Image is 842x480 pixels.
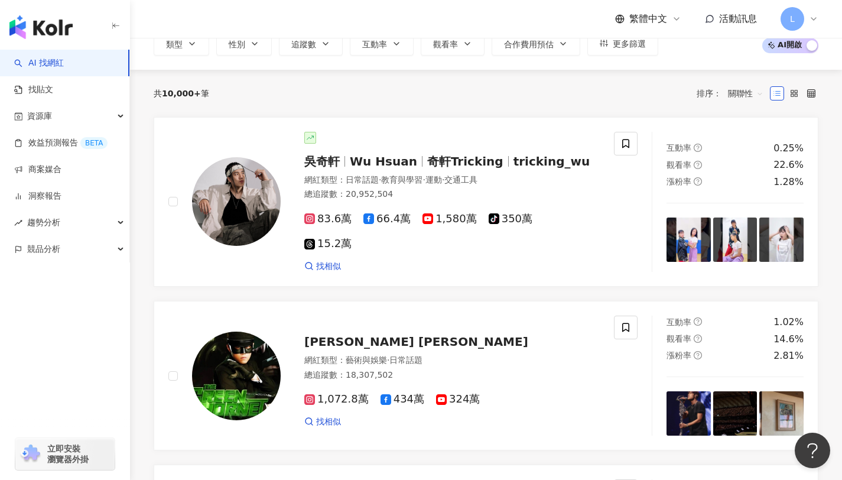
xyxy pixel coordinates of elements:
a: KOL Avatar吳奇軒Wu Hsuan奇軒Trickingtricking_wu網紅類型：日常話題·教育與學習·運動·交通工具總追蹤數：20,952,50483.6萬66.4萬1,580萬3... [154,117,818,287]
div: 網紅類型 ： [304,355,600,367]
div: 2.81% [773,349,804,362]
span: 324萬 [436,393,480,406]
a: 找相似 [304,261,341,273]
span: question-circle [694,317,702,326]
span: 83.6萬 [304,213,352,225]
span: question-circle [694,144,702,152]
span: 找相似 [316,261,341,273]
span: · [387,355,389,365]
a: 商案媒合 [14,164,61,176]
span: question-circle [694,161,702,169]
span: 繁體中文 [629,12,667,25]
span: 1,580萬 [422,213,477,225]
span: 66.4萬 [363,213,411,225]
img: post-image [713,218,758,262]
img: post-image [667,391,711,436]
a: chrome extension立即安裝 瀏覽器外掛 [15,438,115,470]
span: 漲粉率 [667,177,691,186]
div: 0.25% [773,142,804,155]
span: 交通工具 [444,175,477,184]
img: post-image [713,391,758,436]
span: 趨勢分析 [27,209,60,236]
span: question-circle [694,335,702,343]
span: 類型 [166,40,183,49]
button: 觀看率 [421,32,485,56]
button: 互動率 [350,32,414,56]
img: post-image [759,218,804,262]
div: 22.6% [773,158,804,171]
span: 互動率 [667,317,691,327]
span: · [442,175,444,184]
span: · [422,175,425,184]
div: 14.6% [773,333,804,346]
button: 更多篩選 [587,32,658,56]
span: 觀看率 [433,40,458,49]
span: 434萬 [381,393,424,406]
a: 洞察報告 [14,190,61,202]
span: 找相似 [316,416,341,428]
div: 1.02% [773,316,804,329]
img: logo [9,15,73,39]
div: 共 筆 [154,89,209,98]
span: 日常話題 [389,355,422,365]
span: 互動率 [667,143,691,153]
a: 效益預測報告BETA [14,137,108,149]
img: KOL Avatar [192,332,281,420]
span: 10,000+ [162,89,201,98]
span: 競品分析 [27,236,60,262]
div: 總追蹤數 ： 18,307,502 [304,369,600,381]
span: question-circle [694,177,702,186]
span: 運動 [425,175,442,184]
button: 性別 [216,32,272,56]
span: 吳奇軒 [304,154,340,168]
span: 合作費用預估 [504,40,554,49]
a: 找相似 [304,416,341,428]
span: [PERSON_NAME] [PERSON_NAME] [304,335,528,349]
img: post-image [759,391,804,436]
span: 觀看率 [667,334,691,343]
span: 1,072.8萬 [304,393,369,406]
img: post-image [667,218,711,262]
div: 網紅類型 ： [304,174,600,186]
span: 日常話題 [346,175,379,184]
span: · [379,175,381,184]
a: searchAI 找網紅 [14,57,64,69]
span: L [790,12,795,25]
span: tricking_wu [513,154,590,168]
div: 1.28% [773,176,804,189]
span: 350萬 [489,213,532,225]
a: 找貼文 [14,84,53,96]
iframe: Help Scout Beacon - Open [795,433,830,468]
span: question-circle [694,351,702,359]
img: KOL Avatar [192,157,281,246]
span: 觀看率 [667,160,691,170]
button: 追蹤數 [279,32,343,56]
a: KOL Avatar[PERSON_NAME] [PERSON_NAME]網紅類型：藝術與娛樂·日常話題總追蹤數：18,307,5021,072.8萬434萬324萬找相似互動率question... [154,301,818,450]
span: 活動訊息 [719,13,757,24]
span: 更多篩選 [613,39,646,48]
span: 奇軒Tricking [427,154,503,168]
span: 性別 [229,40,245,49]
span: rise [14,219,22,227]
span: 立即安裝 瀏覽器外掛 [47,443,89,465]
span: 教育與學習 [381,175,422,184]
span: 關聯性 [728,84,763,103]
img: chrome extension [19,445,42,463]
span: 藝術與娛樂 [346,355,387,365]
button: 類型 [154,32,209,56]
span: 15.2萬 [304,238,352,250]
span: 追蹤數 [291,40,316,49]
span: 互動率 [362,40,387,49]
span: 漲粉率 [667,351,691,360]
div: 總追蹤數 ： 20,952,504 [304,189,600,200]
span: Wu Hsuan [350,154,417,168]
span: 資源庫 [27,103,52,129]
div: 排序： [697,84,770,103]
button: 合作費用預估 [492,32,580,56]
